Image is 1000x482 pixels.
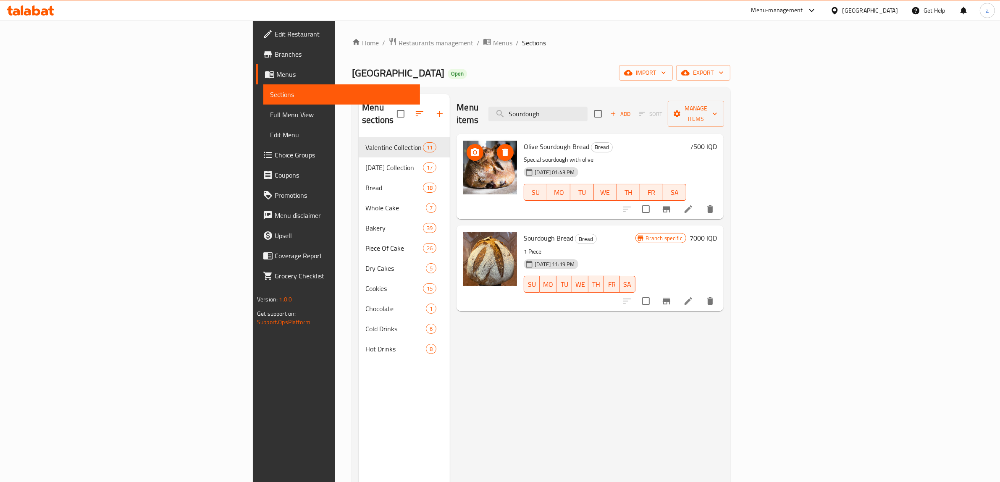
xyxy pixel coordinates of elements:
span: Grocery Checklist [275,271,413,281]
span: Coverage Report [275,251,413,261]
div: Bread18 [359,178,450,198]
div: items [426,324,436,334]
span: WE [597,186,614,199]
a: Grocery Checklist [256,266,420,286]
span: Bread [365,183,423,193]
span: TU [574,186,590,199]
div: Hot Drinks8 [359,339,450,359]
span: Piece Of Cake [365,243,423,253]
span: WE [575,278,585,291]
div: Cookies15 [359,278,450,299]
span: Upsell [275,231,413,241]
span: Cookies [365,283,423,293]
div: Piece Of Cake26 [359,238,450,258]
button: FR [640,184,663,201]
button: import [619,65,673,81]
div: Cold Drinks6 [359,319,450,339]
span: Select all sections [392,105,409,123]
a: Restaurants management [388,37,473,48]
button: SU [524,184,547,201]
span: Manage items [675,103,717,124]
span: 5 [426,265,436,272]
span: Dry Cakes [365,263,426,273]
div: items [426,263,436,273]
p: Special sourdough with olive [524,155,686,165]
button: TU [570,184,593,201]
span: Promotions [275,190,413,200]
h2: Menu items [457,101,478,126]
a: Edit Menu [263,125,420,145]
button: WE [572,276,588,293]
p: 1 Piece [524,246,635,257]
span: export [683,68,724,78]
h6: 7000 IQD [690,232,717,244]
span: Version: [257,294,278,305]
span: Select to update [637,200,655,218]
span: Edit Menu [270,130,413,140]
span: Sections [522,38,546,48]
span: Get support on: [257,308,296,319]
a: Upsell [256,225,420,246]
a: Coverage Report [256,246,420,266]
span: 26 [423,244,436,252]
div: Valentine Collection [365,142,423,152]
button: TH [588,276,604,293]
button: MO [547,184,570,201]
span: Cold Drinks [365,324,426,334]
span: 39 [423,224,436,232]
div: Whole Cake [365,203,426,213]
span: SA [667,186,683,199]
div: items [423,183,436,193]
span: Menu disclaimer [275,210,413,220]
div: Bakery39 [359,218,450,238]
li: / [477,38,480,48]
span: Choice Groups [275,150,413,160]
span: Select section first [634,107,668,120]
span: import [626,68,666,78]
button: Add section [430,104,450,124]
span: TU [560,278,569,291]
span: 1 [426,305,436,313]
span: FR [607,278,616,291]
span: Select to update [637,292,655,310]
button: Branch-specific-item [656,291,677,311]
span: 8 [426,345,436,353]
span: 6 [426,325,436,333]
span: Sort sections [409,104,430,124]
span: FR [643,186,660,199]
span: MO [543,278,553,291]
span: TH [592,278,601,291]
button: delete image [497,144,514,161]
div: items [423,283,436,293]
div: items [426,203,436,213]
a: Menus [483,37,512,48]
h6: 7500 IQD [690,141,717,152]
a: Menus [256,64,420,84]
a: Edit menu item [683,296,693,306]
button: export [676,65,730,81]
span: Add [609,109,632,119]
a: Menu disclaimer [256,205,420,225]
span: SU [528,186,544,199]
div: Chocolate1 [359,299,450,319]
span: MO [551,186,567,199]
span: Sections [270,89,413,100]
img: Sourdough Bread [463,232,517,286]
span: Menus [493,38,512,48]
button: SA [620,276,635,293]
button: TU [556,276,572,293]
button: Add [607,107,634,120]
div: Valentine Collection11 [359,137,450,157]
a: Branches [256,44,420,64]
span: Bakery [365,223,423,233]
div: Whole Cake7 [359,198,450,218]
span: Chocolate [365,304,426,314]
span: [DATE] 01:43 PM [531,168,578,176]
nav: Menu sections [359,134,450,362]
div: Bread [591,142,613,152]
button: SA [663,184,686,201]
span: Coupons [275,170,413,180]
span: Open [448,70,467,77]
